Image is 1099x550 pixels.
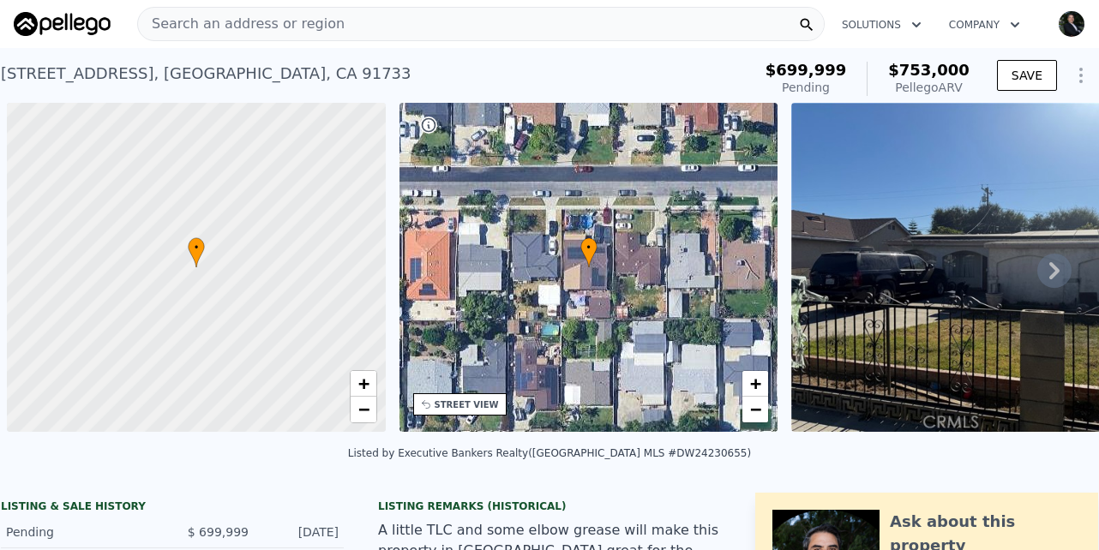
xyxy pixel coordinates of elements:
[348,447,751,459] div: Listed by Executive Bankers Realty ([GEOGRAPHIC_DATA] MLS #DW24230655)
[351,371,376,397] a: Zoom in
[1064,58,1098,93] button: Show Options
[357,398,369,420] span: −
[766,79,847,96] div: Pending
[357,373,369,394] span: +
[750,373,761,394] span: +
[888,61,970,79] span: $753,000
[1,62,411,86] div: [STREET_ADDRESS] , [GEOGRAPHIC_DATA] , CA 91733
[997,60,1057,91] button: SAVE
[750,398,761,420] span: −
[1058,10,1085,38] img: avatar
[888,79,970,96] div: Pellego ARV
[351,397,376,422] a: Zoom out
[766,61,847,79] span: $699,999
[378,499,721,513] div: Listing Remarks (Historical)
[262,523,339,541] div: [DATE]
[580,237,598,267] div: •
[580,240,598,255] span: •
[935,9,1034,40] button: Company
[188,525,249,539] span: $ 699,999
[742,371,768,397] a: Zoom in
[188,240,205,255] span: •
[435,398,499,411] div: STREET VIEW
[1,499,344,517] div: LISTING & SALE HISTORY
[14,12,111,36] img: Pellego
[6,523,159,541] div: Pending
[188,237,205,267] div: •
[742,397,768,422] a: Zoom out
[828,9,935,40] button: Solutions
[138,14,345,34] span: Search an address or region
